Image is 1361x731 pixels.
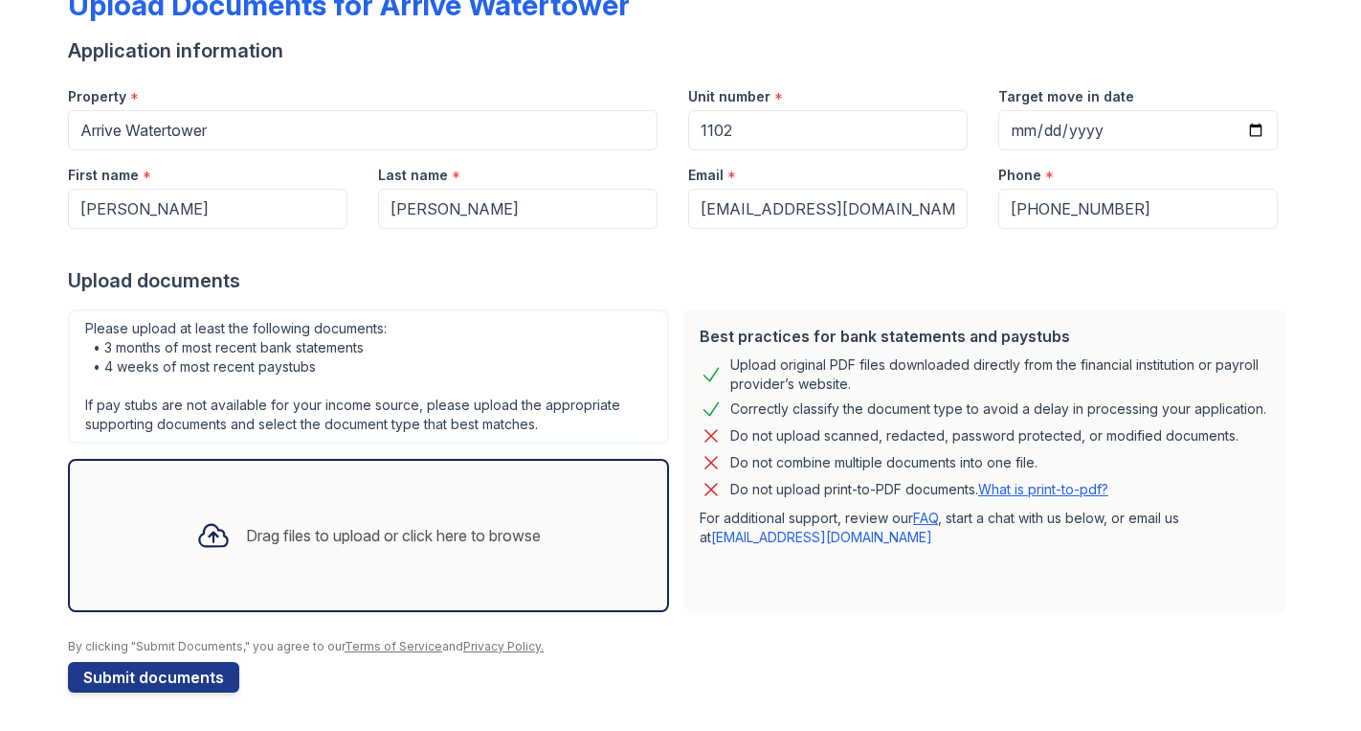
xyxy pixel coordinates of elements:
[700,325,1270,348] div: Best practices for bank statements and paystubs
[68,166,139,185] label: First name
[463,639,544,653] a: Privacy Policy.
[700,509,1270,547] p: For additional support, review our , start a chat with us below, or email us at
[378,166,448,185] label: Last name
[730,480,1108,499] p: Do not upload print-to-PDF documents.
[68,267,1293,294] div: Upload documents
[68,37,1293,64] div: Application information
[998,87,1134,106] label: Target move in date
[68,87,126,106] label: Property
[978,481,1108,497] a: What is print-to-pdf?
[998,166,1041,185] label: Phone
[246,524,541,547] div: Drag files to upload or click here to browse
[730,355,1270,394] div: Upload original PDF files downloaded directly from the financial institution or payroll provider’...
[68,662,239,693] button: Submit documents
[688,166,724,185] label: Email
[730,398,1266,421] div: Correctly classify the document type to avoid a delay in processing your application.
[730,424,1238,447] div: Do not upload scanned, redacted, password protected, or modified documents.
[913,510,938,526] a: FAQ
[688,87,770,106] label: Unit number
[68,309,669,444] div: Please upload at least the following documents: • 3 months of most recent bank statements • 4 wee...
[345,639,442,653] a: Terms of Service
[68,639,1293,654] div: By clicking "Submit Documents," you agree to our and
[730,451,1037,474] div: Do not combine multiple documents into one file.
[711,529,932,545] a: [EMAIL_ADDRESS][DOMAIN_NAME]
